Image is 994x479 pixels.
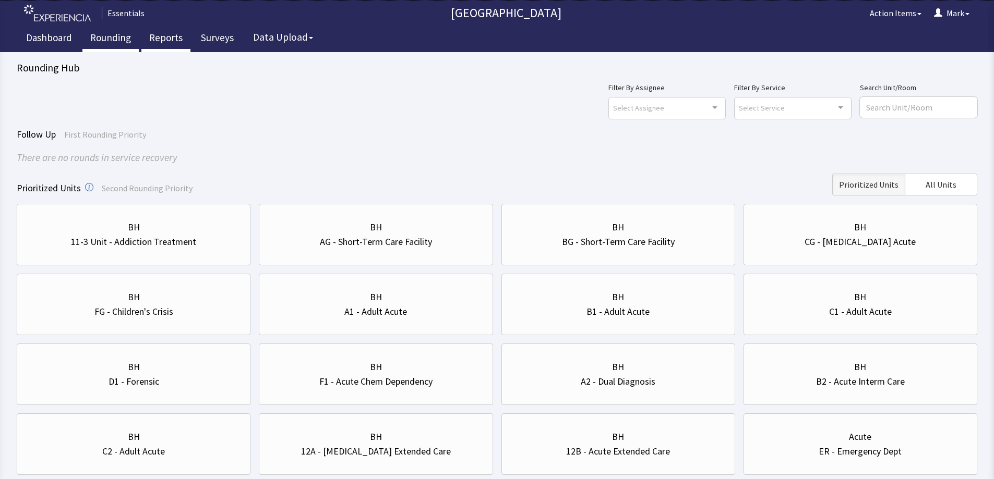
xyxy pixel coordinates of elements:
[301,444,451,459] div: 12A - [MEDICAL_DATA] Extended Care
[17,60,977,75] div: Rounding Hub
[128,220,140,235] div: BH
[613,102,664,114] span: Select Assignee
[926,178,956,191] span: All Units
[319,374,433,389] div: F1 - Acute Chem Dependency
[82,26,139,52] a: Rounding
[816,374,905,389] div: B2 - Acute Interm Care
[64,129,146,140] span: First Rounding Priority
[128,290,140,304] div: BH
[562,235,675,249] div: BG - Short-Term Care Facility
[370,290,382,304] div: BH
[370,220,382,235] div: BH
[102,7,145,19] div: Essentials
[71,235,196,249] div: 11-3 Unit - Addiction Treatment
[17,127,977,142] div: Follow Up
[102,183,193,193] span: Second Rounding Priority
[608,81,726,94] label: Filter By Assignee
[109,374,159,389] div: D1 - Forensic
[566,444,670,459] div: 12B - Acute Extended Care
[370,360,382,374] div: BH
[864,3,928,23] button: Action Items
[141,26,190,52] a: Reports
[24,5,91,22] img: experiencia_logo.png
[94,304,173,319] div: FG - Children's Crisis
[905,174,977,195] button: All Units
[581,374,655,389] div: A2 - Dual Diagnosis
[739,102,785,114] span: Select Service
[17,150,977,165] div: There are no rounds in service recovery
[128,429,140,444] div: BH
[854,290,866,304] div: BH
[829,304,892,319] div: C1 - Adult Acute
[839,178,899,191] span: Prioritized Units
[928,3,976,23] button: Mark
[612,360,624,374] div: BH
[849,429,871,444] div: Acute
[854,360,866,374] div: BH
[734,81,852,94] label: Filter By Service
[17,182,81,194] span: Prioritized Units
[149,5,864,21] p: [GEOGRAPHIC_DATA]
[819,444,902,459] div: ER - Emergency Dept
[102,444,165,459] div: C2 - Adult Acute
[860,81,977,94] label: Search Unit/Room
[612,220,624,235] div: BH
[854,220,866,235] div: BH
[832,174,905,195] button: Prioritized Units
[370,429,382,444] div: BH
[586,304,650,319] div: B1 - Adult Acute
[193,26,242,52] a: Surveys
[247,28,319,47] button: Data Upload
[344,304,407,319] div: A1 - Adult Acute
[612,429,624,444] div: BH
[805,235,916,249] div: CG - [MEDICAL_DATA] Acute
[612,290,624,304] div: BH
[320,235,432,249] div: AG - Short-Term Care Facility
[128,360,140,374] div: BH
[860,97,977,118] input: Search Unit/Room
[18,26,80,52] a: Dashboard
